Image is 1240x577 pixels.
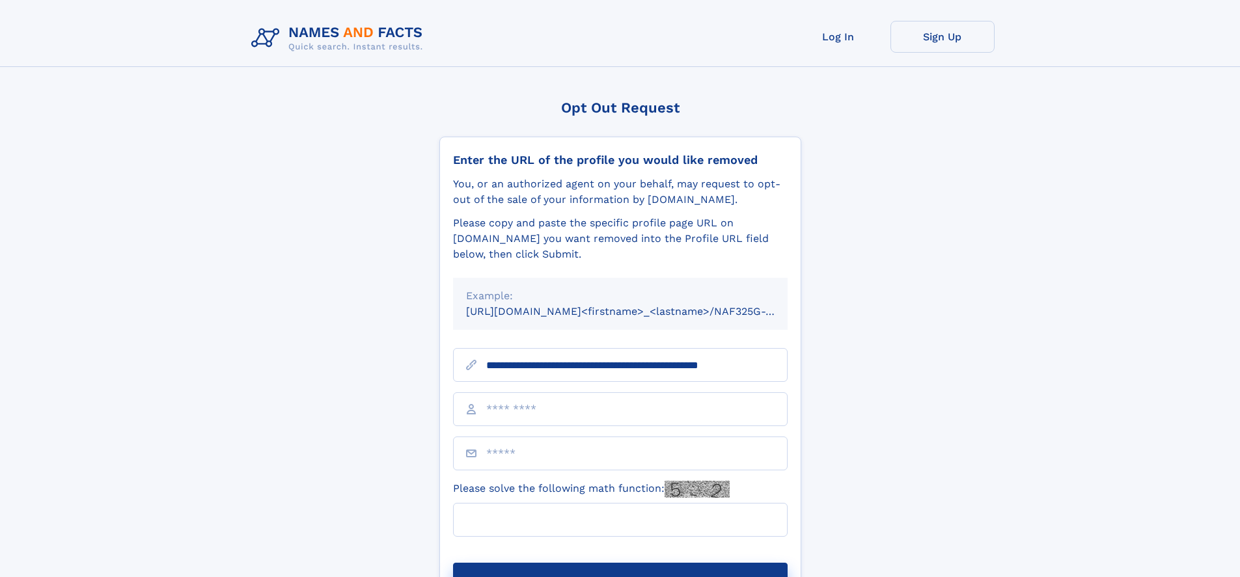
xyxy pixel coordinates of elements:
[890,21,995,53] a: Sign Up
[246,21,434,56] img: Logo Names and Facts
[439,100,801,116] div: Opt Out Request
[786,21,890,53] a: Log In
[453,176,788,208] div: You, or an authorized agent on your behalf, may request to opt-out of the sale of your informatio...
[453,481,730,498] label: Please solve the following math function:
[466,305,812,317] small: [URL][DOMAIN_NAME]<firstname>_<lastname>/NAF325G-xxxxxxxx
[466,288,775,304] div: Example:
[453,153,788,167] div: Enter the URL of the profile you would like removed
[453,215,788,262] div: Please copy and paste the specific profile page URL on [DOMAIN_NAME] you want removed into the Pr...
